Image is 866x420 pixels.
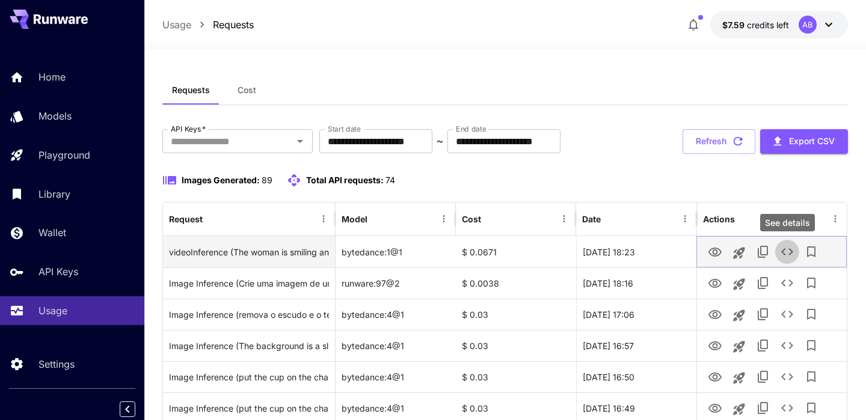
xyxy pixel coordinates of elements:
[602,210,619,227] button: Sort
[760,214,815,231] div: See details
[703,214,735,224] div: Actions
[169,268,329,299] div: Click to copy prompt
[169,237,329,267] div: Click to copy prompt
[292,133,309,150] button: Open
[751,302,775,326] button: Copy TaskUUID
[336,267,456,299] div: runware:97@2
[576,361,696,392] div: 21 Aug, 2025 16:50
[204,210,221,227] button: Sort
[576,236,696,267] div: 21 Aug, 2025 18:23
[456,236,576,267] div: $ 0.0671
[576,267,696,299] div: 21 Aug, 2025 18:16
[703,270,727,295] button: View Image
[328,124,361,134] label: Start date
[703,333,727,358] button: View Image
[556,210,573,227] button: Menu
[435,210,452,227] button: Menu
[799,396,823,420] button: Add to library
[751,271,775,295] button: Copy TaskUUID
[182,175,260,185] span: Images Generated:
[213,17,254,32] a: Requests
[827,210,844,227] button: Menu
[129,398,144,420] div: Collapse sidebar
[482,210,499,227] button: Sort
[171,124,206,134] label: API Keys
[38,303,67,318] p: Usage
[703,395,727,420] button: View Image
[120,401,135,417] button: Collapse sidebar
[262,175,272,185] span: 89
[456,267,576,299] div: $ 0.0038
[38,225,66,240] p: Wallet
[775,271,799,295] button: See details
[751,240,775,264] button: Copy TaskUUID
[582,214,601,224] div: Date
[169,330,329,361] div: Click to copy prompt
[369,210,385,227] button: Sort
[306,175,384,185] span: Total API requests:
[751,333,775,358] button: Copy TaskUUID
[703,302,727,326] button: View Image
[799,365,823,389] button: Add to library
[703,239,727,264] button: View Video
[169,362,329,392] div: Click to copy prompt
[38,357,75,371] p: Settings
[456,361,576,392] div: $ 0.03
[462,214,481,224] div: Cost
[799,240,823,264] button: Add to library
[315,210,332,227] button: Menu
[751,365,775,389] button: Copy TaskUUID
[38,148,90,162] p: Playground
[169,214,203,224] div: Request
[799,302,823,326] button: Add to library
[336,361,456,392] div: bytedance:4@1
[775,333,799,358] button: See details
[385,175,395,185] span: 74
[775,365,799,389] button: See details
[703,364,727,389] button: View Image
[760,129,848,154] button: Export CSV
[677,210,693,227] button: Menu
[799,271,823,295] button: Add to library
[727,366,751,390] button: Launch in playground
[576,330,696,361] div: 21 Aug, 2025 16:57
[38,187,70,201] p: Library
[775,240,799,264] button: See details
[799,333,823,358] button: Add to library
[710,11,848,38] button: $7.58782AB
[169,299,329,330] div: Click to copy prompt
[799,16,817,34] div: AB
[751,396,775,420] button: Copy TaskUUID
[172,85,210,96] span: Requests
[727,335,751,359] button: Launch in playground
[437,134,443,148] p: ~
[38,264,78,279] p: API Keys
[162,17,191,32] a: Usage
[336,236,456,267] div: bytedance:1@1
[722,19,789,31] div: $7.58782
[727,303,751,327] button: Launch in playground
[342,214,367,224] div: Model
[775,396,799,420] button: See details
[456,330,576,361] div: $ 0.03
[38,109,72,123] p: Models
[336,330,456,361] div: bytedance:4@1
[576,299,696,330] div: 21 Aug, 2025 17:06
[336,299,456,330] div: bytedance:4@1
[747,20,789,30] span: credits left
[162,17,254,32] nav: breadcrumb
[727,272,751,296] button: Launch in playground
[456,124,486,134] label: End date
[38,70,66,84] p: Home
[775,302,799,326] button: See details
[722,20,747,30] span: $7.59
[683,129,755,154] button: Refresh
[727,241,751,265] button: Launch in playground
[456,299,576,330] div: $ 0.03
[238,85,256,96] span: Cost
